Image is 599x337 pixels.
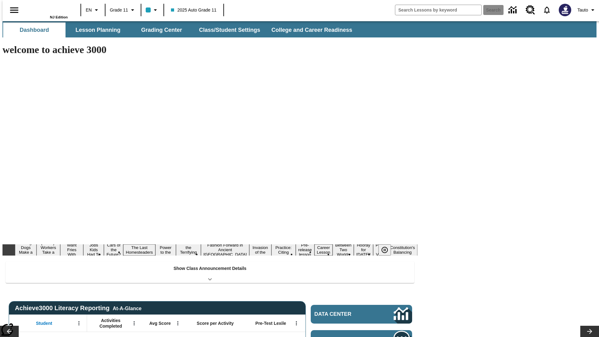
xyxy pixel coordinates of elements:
button: Slide 10 The Invasion of the Free CD [249,240,271,260]
div: Home [27,2,68,19]
span: Student [36,320,52,326]
button: Slide 5 Cars of the Future? [104,242,123,258]
button: Lesson carousel, Next [580,326,599,337]
a: Data Center [505,2,522,19]
button: Open Menu [129,319,139,328]
button: Slide 11 Mixed Practice: Citing Evidence [271,240,296,260]
a: Home [27,3,68,15]
button: Slide 8 Attack of the Terrifying Tomatoes [176,240,201,260]
button: Slide 3 Do You Want Fries With That? [60,237,84,262]
input: search field [395,5,481,15]
button: Slide 14 Between Two Worlds [333,242,354,258]
span: Avg Score [149,320,171,326]
a: Notifications [539,2,555,18]
span: NJ Edition [50,15,68,19]
a: Data Center [311,305,412,324]
div: Pause [378,244,397,256]
span: Achieve3000 Literacy Reporting [15,305,142,312]
span: Score per Activity [197,320,234,326]
span: EN [86,7,92,13]
button: Pause [378,244,391,256]
div: Show Class Announcement Details [6,261,414,283]
button: Open Menu [292,319,301,328]
div: At-A-Glance [113,305,141,311]
button: Class color is light blue. Change class color [143,4,162,16]
button: Open Menu [173,319,183,328]
button: Grading Center [130,22,193,37]
button: Slide 17 The Constitution's Balancing Act [387,240,417,260]
button: Slide 2 Labor Day: Workers Take a Stand [37,240,60,260]
h1: welcome to achieve 3000 [2,44,417,56]
button: Dashboard [3,22,66,37]
div: SubNavbar [2,21,597,37]
span: Data Center [314,311,373,317]
button: Slide 9 Fashion Forward in Ancient Rome [201,242,249,258]
button: Class/Student Settings [194,22,265,37]
button: Slide 16 Point of View [373,242,387,258]
a: Resource Center, Will open in new tab [522,2,539,18]
span: Pre-Test Lexile [256,320,286,326]
button: Slide 1 Diving Dogs Make a Splash [15,240,37,260]
span: Tauto [577,7,588,13]
button: Profile/Settings [575,4,599,16]
button: Slide 6 The Last Homesteaders [123,244,155,256]
button: Language: EN, Select a language [83,4,103,16]
button: Slide 4 Dirty Jobs Kids Had To Do [83,237,104,262]
span: Activities Completed [90,318,131,329]
div: SubNavbar [2,22,358,37]
button: Grade: Grade 11, Select a grade [107,4,139,16]
span: 2025 Auto Grade 11 [171,7,216,13]
img: Avatar [559,4,571,16]
span: Grade 11 [110,7,128,13]
button: Open Menu [74,319,84,328]
button: Slide 12 Pre-release lesson [296,242,314,258]
button: College and Career Readiness [266,22,357,37]
button: Slide 15 Hooray for Constitution Day! [354,242,373,258]
button: Lesson Planning [67,22,129,37]
p: Show Class Announcement Details [173,265,246,272]
button: Slide 7 Solar Power to the People [155,240,176,260]
button: Select a new avatar [555,2,575,18]
button: Slide 13 Career Lesson [314,244,333,256]
button: Open side menu [5,1,23,19]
